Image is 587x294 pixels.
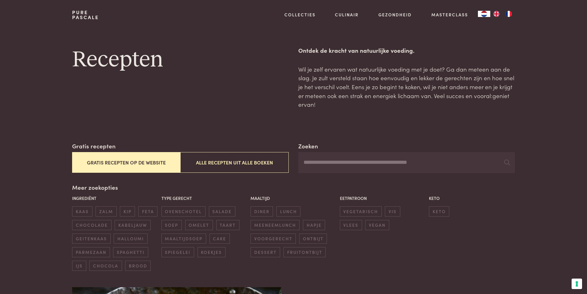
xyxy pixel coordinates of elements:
span: hapje [303,220,325,230]
p: Wil je zelf ervaren wat natuurlijke voeding met je doet? Ga dan meteen aan de slag. Je zult verst... [298,65,515,109]
a: FR [503,11,515,17]
a: Gezondheid [378,11,412,18]
span: soep [161,220,182,230]
span: dessert [251,247,280,257]
span: ovenschotel [161,206,206,217]
a: Culinair [335,11,359,18]
span: diner [251,206,273,217]
a: NL [478,11,490,17]
p: Ingrediënt [72,195,158,201]
button: Uw voorkeuren voor toestemming voor trackingtechnologieën [572,279,582,289]
span: chocolade [72,220,111,230]
a: EN [490,11,503,17]
button: Alle recepten uit alle boeken [180,152,288,173]
strong: Ontdek de kracht van natuurlijke voeding. [298,46,414,54]
span: meeneemlunch [251,220,300,230]
span: lunch [276,206,300,217]
a: Collecties [284,11,316,18]
span: chocola [89,261,122,271]
span: taart [216,220,239,230]
label: Gratis recepten [72,142,116,151]
span: keto [429,206,449,217]
span: koekjes [198,247,226,257]
button: Gratis recepten op de website [72,152,180,173]
span: feta [138,206,157,217]
span: ontbijt [299,234,327,244]
a: Masterclass [431,11,468,18]
span: brood [125,261,151,271]
label: Zoeken [298,142,318,151]
span: ijs [72,261,86,271]
a: PurePascale [72,10,99,20]
span: cake [210,234,230,244]
span: salade [209,206,235,217]
span: voorgerecht [251,234,296,244]
span: kip [120,206,135,217]
span: zalm [96,206,116,217]
span: kabeljauw [115,220,150,230]
span: spiegelei [161,247,194,257]
span: maaltijdsoep [161,234,206,244]
span: fruitontbijt [283,247,326,257]
span: geitenkaas [72,234,110,244]
span: kaas [72,206,92,217]
ul: Language list [490,11,515,17]
span: vegan [365,220,389,230]
span: omelet [185,220,213,230]
p: Type gerecht [161,195,247,201]
span: vis [385,206,400,217]
span: spaghetti [113,247,148,257]
span: vlees [340,220,362,230]
p: Maaltijd [251,195,336,201]
p: Keto [429,195,515,201]
span: halloumi [114,234,147,244]
div: Language [478,11,490,17]
span: parmezaan [72,247,110,257]
span: vegetarisch [340,206,382,217]
h1: Recepten [72,46,288,74]
p: Eetpatroon [340,195,426,201]
aside: Language selected: Nederlands [478,11,515,17]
